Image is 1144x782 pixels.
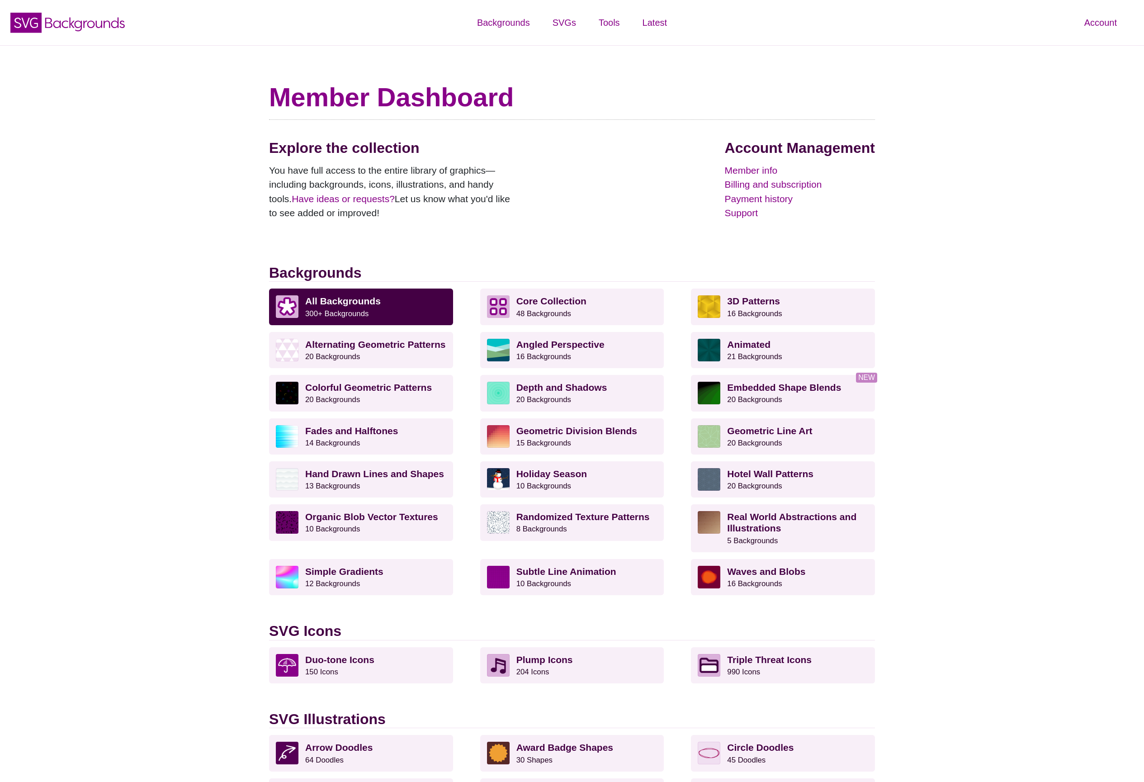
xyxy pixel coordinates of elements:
a: Organic Blob Vector Textures10 Backgrounds [269,504,453,540]
strong: 3D Patterns [727,296,780,306]
h2: Account Management [725,139,875,156]
small: 15 Backgrounds [516,439,571,447]
strong: Plump Icons [516,654,573,665]
p: You have full access to the entire library of graphics—including backgrounds, icons, illustration... [269,163,518,220]
img: a line grid with a slope perspective [487,566,510,588]
strong: Waves and Blobs [727,566,805,577]
img: Purple vector splotches [276,511,298,534]
strong: Organic Blob Vector Textures [305,512,438,522]
a: Billing and subscription [725,177,875,192]
strong: Hotel Wall Patterns [727,469,813,479]
a: Geometric Division Blends15 Backgrounds [480,418,664,455]
a: Colorful Geometric Patterns20 Backgrounds [269,375,453,411]
strong: Core Collection [516,296,586,306]
strong: Embedded Shape Blends [727,382,841,393]
img: fancy golden cube pattern [698,295,720,318]
img: colorful radial mesh gradient rainbow [276,566,298,588]
img: red-to-yellow gradient large pixel grid [487,425,510,448]
strong: Alternating Geometric Patterns [305,339,445,350]
a: Award Badge Shapes30 Shapes [480,735,664,771]
strong: Award Badge Shapes [516,742,613,753]
img: white subtle wave background [276,468,298,491]
img: svg double circle [698,742,720,764]
img: wooden floor pattern [698,511,720,534]
small: 20 Backgrounds [727,395,782,404]
a: Animated21 Backgrounds [691,332,875,368]
strong: Randomized Texture Patterns [516,512,650,522]
a: Randomized Texture Patterns8 Backgrounds [480,504,664,540]
img: green to black rings rippling away from corner [698,382,720,404]
h2: Explore the collection [269,139,518,156]
img: umbrella icon [276,654,298,677]
a: Member info [725,163,875,178]
small: 21 Backgrounds [727,352,782,361]
strong: Arrow Doodles [305,742,373,753]
small: 16 Backgrounds [727,309,782,318]
strong: Fades and Halftones [305,426,398,436]
a: Core Collection 48 Backgrounds [480,289,664,325]
img: gray texture pattern on white [487,511,510,534]
small: 300+ Backgrounds [305,309,369,318]
small: 20 Backgrounds [516,395,571,404]
img: vector art snowman with black hat, branch arms, and carrot nose [487,468,510,491]
small: 20 Backgrounds [305,352,360,361]
small: 8 Backgrounds [516,525,567,533]
strong: Circle Doodles [727,742,794,753]
a: Triple Threat Icons990 Icons [691,647,875,683]
a: Embedded Shape Blends20 Backgrounds [691,375,875,411]
small: 20 Backgrounds [727,482,782,490]
a: Latest [631,9,678,36]
strong: Animated [727,339,771,350]
strong: Hand Drawn Lines and Shapes [305,469,444,479]
strong: Simple Gradients [305,566,383,577]
a: Support [725,206,875,220]
small: 64 Doodles [305,756,344,764]
small: 45 Doodles [727,756,766,764]
a: Duo-tone Icons150 Icons [269,647,453,683]
strong: Depth and Shadows [516,382,607,393]
small: 204 Icons [516,668,549,676]
a: SVGs [541,9,587,36]
h2: Backgrounds [269,264,875,282]
strong: Real World Abstractions and Illustrations [727,512,856,533]
a: Hand Drawn Lines and Shapes13 Backgrounds [269,461,453,498]
img: Folder icon [698,654,720,677]
a: Simple Gradients12 Backgrounds [269,559,453,595]
a: Account [1073,9,1128,36]
strong: Subtle Line Animation [516,566,616,577]
small: 10 Backgrounds [516,482,571,490]
a: Backgrounds [466,9,541,36]
img: various uneven centered blobs [698,566,720,588]
a: Depth and Shadows20 Backgrounds [480,375,664,411]
h2: SVG Icons [269,622,875,640]
a: Angled Perspective16 Backgrounds [480,332,664,368]
strong: Triple Threat Icons [727,654,812,665]
strong: Duo-tone Icons [305,654,374,665]
img: Award Badge Shape [487,742,510,764]
a: Subtle Line Animation10 Backgrounds [480,559,664,595]
small: 10 Backgrounds [516,579,571,588]
a: Circle Doodles45 Doodles [691,735,875,771]
img: a rainbow pattern of outlined geometric shapes [276,382,298,404]
strong: Colorful Geometric Patterns [305,382,432,393]
img: green layered rings within rings [487,382,510,404]
a: All Backgrounds 300+ Backgrounds [269,289,453,325]
small: 12 Backgrounds [305,579,360,588]
img: twisting arrow [276,742,298,764]
a: Arrow Doodles64 Doodles [269,735,453,771]
a: Geometric Line Art20 Backgrounds [691,418,875,455]
small: 150 Icons [305,668,338,676]
small: 16 Backgrounds [516,352,571,361]
a: 3D Patterns16 Backgrounds [691,289,875,325]
img: green rave light effect animated background [698,339,720,361]
a: Alternating Geometric Patterns20 Backgrounds [269,332,453,368]
a: Real World Abstractions and Illustrations5 Backgrounds [691,504,875,552]
a: Hotel Wall Patterns20 Backgrounds [691,461,875,498]
img: abstract landscape with sky mountains and water [487,339,510,361]
a: Waves and Blobs16 Backgrounds [691,559,875,595]
small: 20 Backgrounds [305,395,360,404]
strong: Holiday Season [516,469,587,479]
a: Holiday Season10 Backgrounds [480,461,664,498]
strong: All Backgrounds [305,296,381,306]
a: Fades and Halftones14 Backgrounds [269,418,453,455]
